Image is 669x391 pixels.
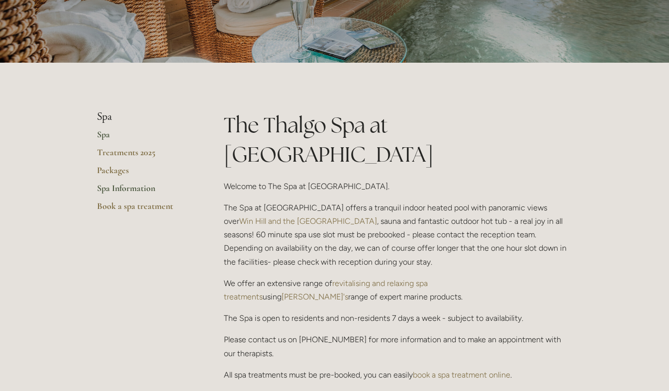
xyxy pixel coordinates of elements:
[97,129,192,147] a: Spa
[224,277,573,303] p: We offer an extensive range of using range of expert marine products.
[224,110,573,169] h1: The Thalgo Spa at [GEOGRAPHIC_DATA]
[224,180,573,193] p: Welcome to The Spa at [GEOGRAPHIC_DATA].
[97,183,192,200] a: Spa Information
[97,200,192,218] a: Book a spa treatment
[97,110,192,123] li: Spa
[224,201,573,269] p: The Spa at [GEOGRAPHIC_DATA] offers a tranquil indoor heated pool with panoramic views over , sau...
[224,311,573,325] p: The Spa is open to residents and non-residents 7 days a week - subject to availability.
[97,147,192,165] a: Treatments 2025
[97,165,192,183] a: Packages
[224,333,573,360] p: Please contact us on [PHONE_NUMBER] for more information and to make an appointment with our ther...
[413,370,510,380] a: book a spa treatment online
[239,216,377,226] a: Win Hill and the [GEOGRAPHIC_DATA]
[282,292,348,301] a: [PERSON_NAME]'s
